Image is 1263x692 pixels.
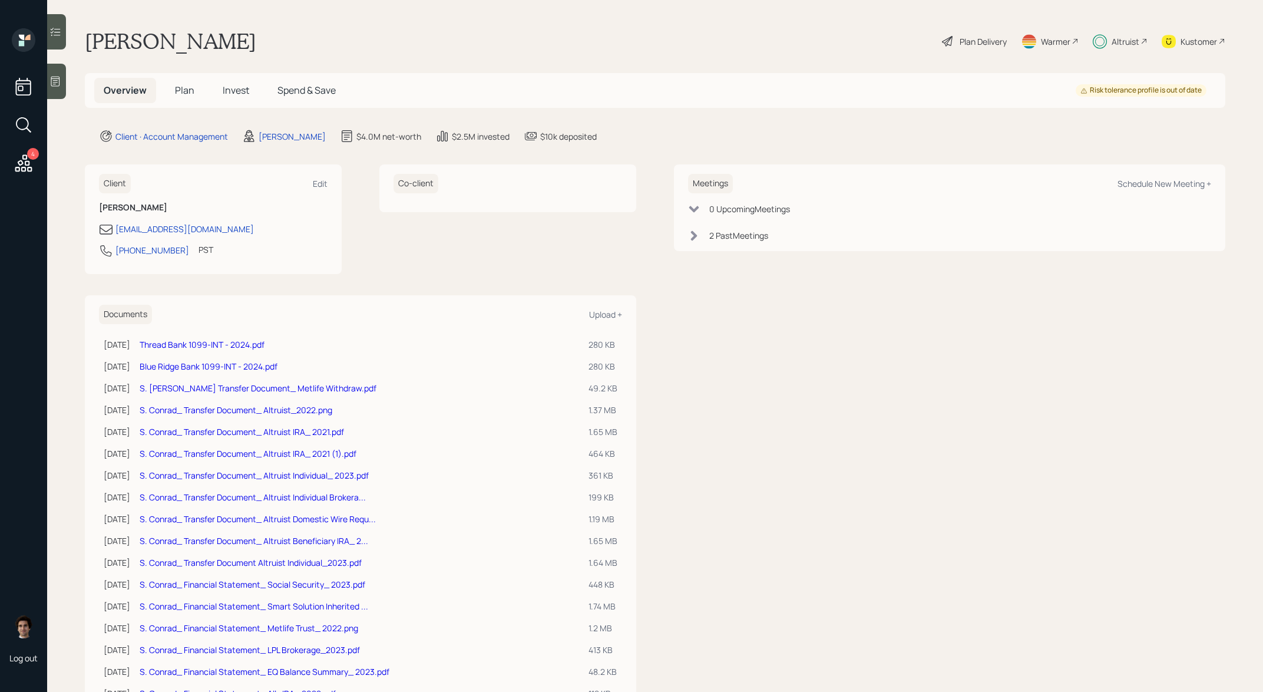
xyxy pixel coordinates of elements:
div: 49.2 KB [588,382,617,394]
div: [DATE] [104,622,130,634]
a: S. Conrad_ Transfer Document_ Altruist IRA_ 2021.pdf [140,426,344,437]
img: harrison-schaefer-headshot-2.png [12,615,35,638]
a: S. Conrad_ Financial Statement_ Social Security_ 2023.pdf [140,579,365,590]
div: [DATE] [104,600,130,612]
a: S. Conrad_ Transfer Document Altruist Individual_2023.pdf [140,557,362,568]
div: Warmer [1041,35,1070,48]
div: 1.19 MB [588,513,617,525]
div: [DATE] [104,644,130,656]
div: 1.37 MB [588,404,617,416]
div: [DATE] [104,578,130,591]
h6: Client [99,174,131,193]
div: 448 KB [588,578,617,591]
a: S. Conrad_ Transfer Document_ Altruist Individual_ 2023.pdf [140,470,369,481]
div: Plan Delivery [960,35,1007,48]
div: [DATE] [104,513,130,525]
a: S. Conrad_ Transfer Document_ Altruist Beneficiary IRA_ 2... [140,535,368,546]
h1: [PERSON_NAME] [85,28,256,54]
div: Client · Account Management [115,130,228,143]
div: 280 KB [588,360,617,373]
a: S. Conrad_ Financial Statement_ Metlife Trust_ 2022.png [140,622,358,634]
div: [EMAIL_ADDRESS][DOMAIN_NAME] [115,223,254,235]
div: $10k deposited [540,130,597,143]
div: [DATE] [104,447,130,460]
div: [DATE] [104,338,130,351]
div: 48.2 KB [588,665,617,678]
div: [DATE] [104,665,130,678]
a: S. Conrad_ Financial Statement_ LPL Brokerage_2023.pdf [140,644,360,655]
h6: Co-client [394,174,438,193]
div: Risk tolerance profile is out of date [1080,85,1202,95]
div: 2 Past Meeting s [709,229,768,242]
h6: Meetings [688,174,733,193]
a: S. Conrad_ Transfer Document_ Altruist IRA_ 2021 (1).pdf [140,448,356,459]
div: Altruist [1112,35,1139,48]
span: Plan [175,84,194,97]
div: $2.5M invested [452,130,510,143]
div: [PHONE_NUMBER] [115,244,189,256]
div: Schedule New Meeting + [1117,178,1211,189]
div: 464 KB [588,447,617,460]
div: [DATE] [104,556,130,569]
div: 361 KB [588,469,617,482]
div: [DATE] [104,360,130,373]
a: Thread Bank 1099-INT - 2024.pdf [140,339,264,350]
div: 280 KB [588,338,617,351]
div: 1.64 MB [588,556,617,569]
div: 1.65 MB [588,535,617,547]
div: 1.2 MB [588,622,617,634]
a: Blue Ridge Bank 1099-INT - 2024.pdf [140,361,277,372]
a: S. Conrad_ Transfer Document_ Altruist_2022.png [140,404,332,416]
div: [DATE] [104,404,130,416]
div: 0 Upcoming Meeting s [709,203,790,215]
a: S. [PERSON_NAME] Transfer Document_ Metlife Withdraw.pdf [140,383,376,394]
div: Upload + [589,309,622,320]
span: Overview [104,84,147,97]
div: 4 [27,148,39,160]
div: 413 KB [588,644,617,656]
div: [DATE] [104,382,130,394]
a: S. Conrad_ Transfer Document_ Altruist Domestic Wire Requ... [140,513,376,525]
div: [PERSON_NAME] [259,130,326,143]
div: [DATE] [104,491,130,503]
div: 1.65 MB [588,426,617,438]
div: [DATE] [104,426,130,438]
div: PST [199,243,213,256]
div: 1.74 MB [588,600,617,612]
a: S. Conrad_ Transfer Document_ Altruist Individual Brokera... [140,492,366,503]
a: S. Conrad_ Financial Statement_ Smart Solution Inherited ... [140,601,368,612]
h6: [PERSON_NAME] [99,203,328,213]
div: Log out [9,653,38,664]
div: $4.0M net-worth [356,130,421,143]
a: S. Conrad_ Financial Statement_ EQ Balance Summary_ 2023.pdf [140,666,389,677]
span: Spend & Save [277,84,336,97]
div: Edit [313,178,328,189]
div: [DATE] [104,469,130,482]
h6: Documents [99,305,152,324]
div: [DATE] [104,535,130,547]
div: 199 KB [588,491,617,503]
div: Kustomer [1181,35,1217,48]
span: Invest [223,84,249,97]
